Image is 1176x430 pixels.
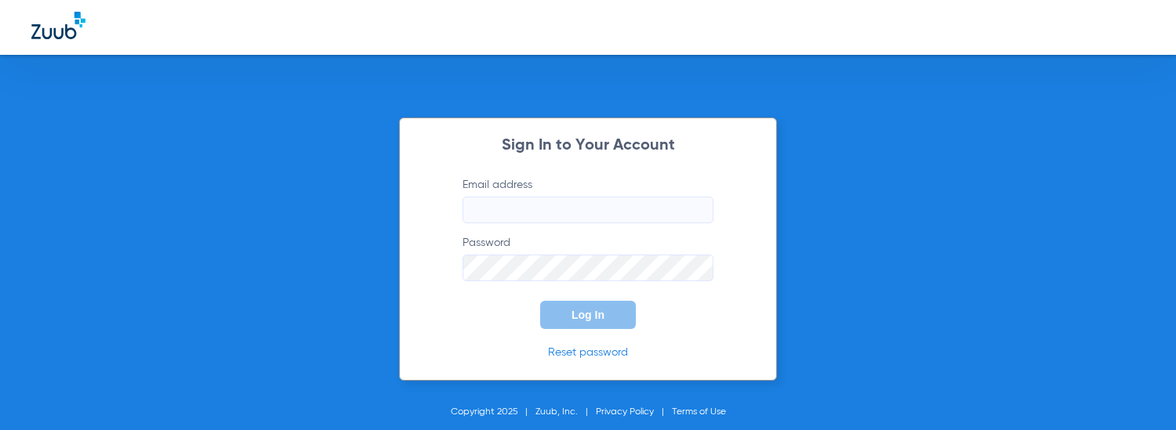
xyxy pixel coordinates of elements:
label: Password [463,235,713,281]
h2: Sign In to Your Account [439,138,737,154]
a: Terms of Use [672,407,726,417]
label: Email address [463,177,713,223]
input: Password [463,255,713,281]
input: Email address [463,197,713,223]
li: Copyright 2025 [451,404,535,420]
button: Log In [540,301,636,329]
a: Privacy Policy [596,407,654,417]
iframe: Chat Widget [1098,355,1176,430]
img: Zuub Logo [31,12,85,39]
li: Zuub, Inc. [535,404,596,420]
span: Log In [572,309,604,321]
a: Reset password [548,347,628,358]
